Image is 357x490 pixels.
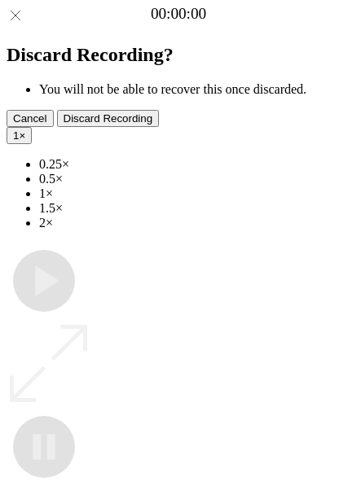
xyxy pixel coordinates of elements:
[7,127,32,144] button: 1×
[151,5,206,23] a: 00:00:00
[13,129,19,142] span: 1
[7,44,350,66] h2: Discard Recording?
[39,172,350,186] li: 0.5×
[39,82,350,97] li: You will not be able to recover this once discarded.
[39,157,350,172] li: 0.25×
[57,110,160,127] button: Discard Recording
[7,110,54,127] button: Cancel
[39,216,350,230] li: 2×
[39,186,350,201] li: 1×
[39,201,350,216] li: 1.5×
